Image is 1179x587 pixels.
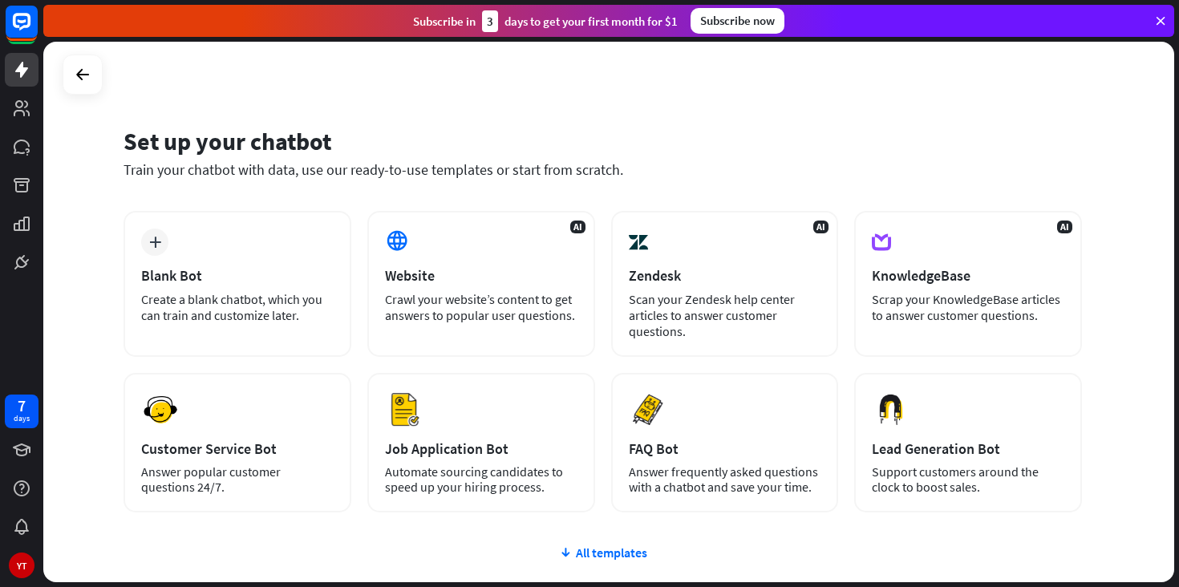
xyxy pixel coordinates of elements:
[482,10,498,32] div: 3
[691,8,784,34] div: Subscribe now
[9,553,34,578] div: YT
[5,395,38,428] a: 7 days
[413,10,678,32] div: Subscribe in days to get your first month for $1
[14,413,30,424] div: days
[18,399,26,413] div: 7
